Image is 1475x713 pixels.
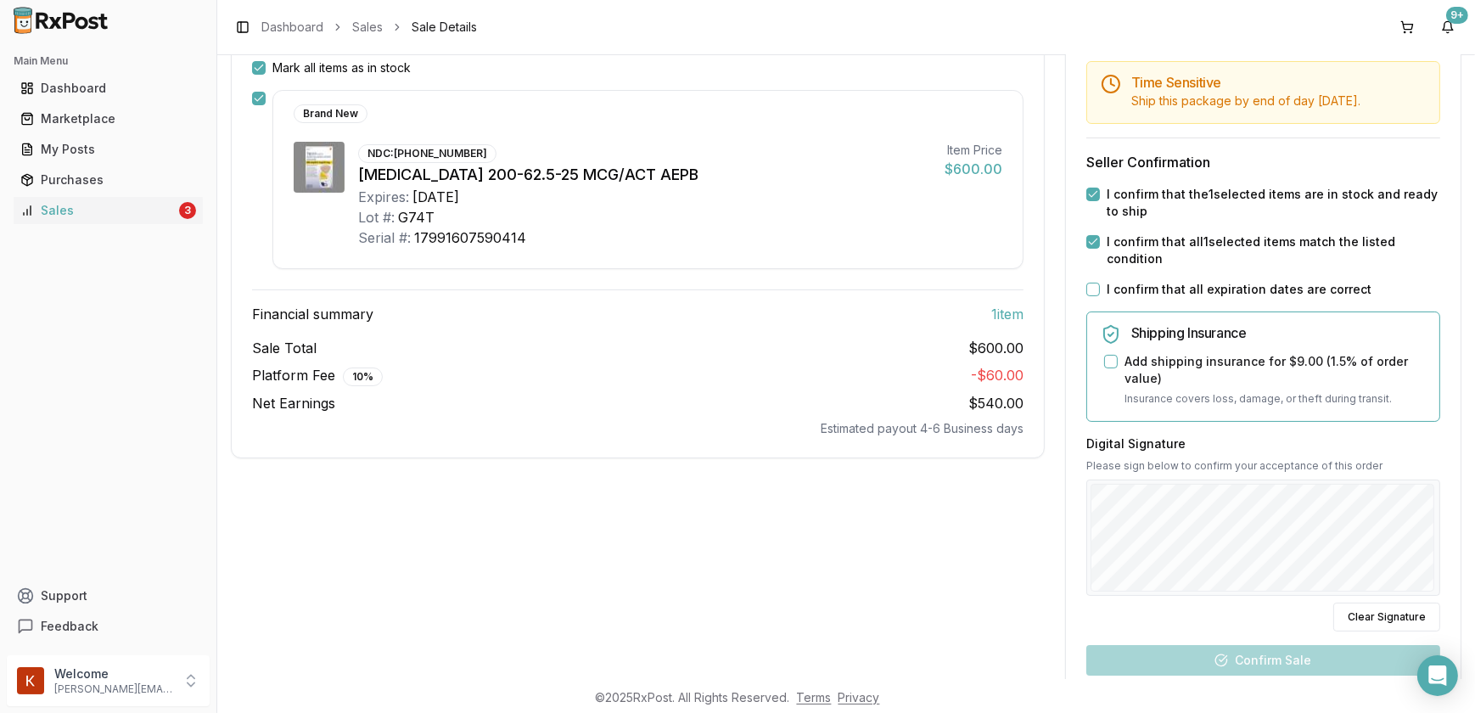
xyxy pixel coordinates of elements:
h3: Digital Signature [1086,435,1440,452]
a: Dashboard [14,73,203,104]
label: I confirm that all 1 selected items match the listed condition [1107,233,1440,267]
label: I confirm that the 1 selected items are in stock and ready to ship [1107,186,1440,220]
div: G74T [398,207,435,227]
div: $600.00 [945,159,1002,179]
div: Brand New [294,104,367,123]
button: Sales3 [7,197,210,224]
a: Sales [352,19,383,36]
div: 17991607590414 [414,227,526,248]
div: Sales [20,202,176,219]
div: 3 [179,202,196,219]
button: Purchases [7,166,210,194]
div: 10 % [343,368,383,386]
a: Dashboard [261,19,323,36]
a: Terms [797,690,832,705]
span: Financial summary [252,304,373,324]
a: Purchases [14,165,203,195]
a: Sales3 [14,195,203,226]
img: User avatar [17,667,44,694]
h3: Seller Confirmation [1086,152,1440,172]
button: Dashboard [7,75,210,102]
a: My Posts [14,134,203,165]
span: 1 item [991,304,1024,324]
div: Lot #: [358,207,395,227]
button: Support [7,581,210,611]
div: 9+ [1446,7,1468,24]
h5: Shipping Insurance [1131,326,1426,340]
p: Please sign below to confirm your acceptance of this order [1086,459,1440,473]
label: Mark all items as in stock [272,59,411,76]
h5: Time Sensitive [1131,76,1426,89]
div: [MEDICAL_DATA] 200-62.5-25 MCG/ACT AEPB [358,163,931,187]
div: [DATE] [412,187,459,207]
span: Net Earnings [252,393,335,413]
div: Expires: [358,187,409,207]
p: Welcome [54,665,172,682]
a: Marketplace [14,104,203,134]
img: RxPost Logo [7,7,115,34]
h2: Main Menu [14,54,203,68]
a: Privacy [838,690,880,705]
button: Marketplace [7,105,210,132]
button: Clear Signature [1333,603,1440,632]
button: 9+ [1434,14,1461,41]
label: I confirm that all expiration dates are correct [1107,281,1371,298]
span: $600.00 [968,338,1024,358]
button: Feedback [7,611,210,642]
div: Serial #: [358,227,411,248]
p: Insurance covers loss, damage, or theft during transit. [1124,390,1426,407]
span: - $60.00 [971,367,1024,384]
div: Item Price [945,142,1002,159]
span: Sale Total [252,338,317,358]
div: Dashboard [20,80,196,97]
img: Trelegy Ellipta 200-62.5-25 MCG/ACT AEPB [294,142,345,193]
div: NDC: [PHONE_NUMBER] [358,144,496,163]
button: My Posts [7,136,210,163]
div: Open Intercom Messenger [1417,655,1458,696]
label: Add shipping insurance for $9.00 ( 1.5 % of order value) [1124,353,1426,387]
nav: breadcrumb [261,19,477,36]
p: [PERSON_NAME][EMAIL_ADDRESS][DOMAIN_NAME] [54,682,172,696]
span: Platform Fee [252,365,383,386]
span: Feedback [41,618,98,635]
span: Ship this package by end of day [DATE] . [1131,93,1360,108]
div: Purchases [20,171,196,188]
span: $540.00 [968,395,1024,412]
div: My Posts [20,141,196,158]
div: Marketplace [20,110,196,127]
span: Sale Details [412,19,477,36]
div: Estimated payout 4-6 Business days [252,420,1024,437]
